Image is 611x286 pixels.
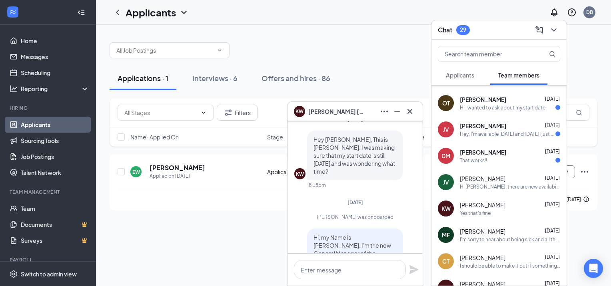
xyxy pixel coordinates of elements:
div: Payroll [10,256,88,263]
a: Scheduling [21,65,89,81]
div: KW [296,171,304,177]
div: Applied on [DATE] [150,172,205,180]
svg: ChevronDown [179,8,189,17]
svg: Info [583,196,589,203]
svg: Filter [224,108,233,117]
span: [PERSON_NAME] [460,122,506,130]
button: Cross [403,105,416,118]
span: [PERSON_NAME] [460,148,506,156]
div: Hi [PERSON_NAME], there are new availabilities for an interview. This is a reminder to schedule y... [460,183,560,190]
span: [DATE] [545,149,560,155]
span: [DATE] [545,201,560,207]
div: Hiring [10,105,88,111]
span: [DATE] [545,175,560,181]
input: Search team member [438,46,533,62]
svg: ChevronDown [200,109,207,116]
span: [DATE] [545,254,560,260]
div: EW [132,169,140,175]
svg: WorkstreamLogo [9,8,17,16]
span: Name · Applied On [130,133,179,141]
a: SurveysCrown [21,232,89,248]
div: 8:18pm [309,182,326,189]
input: All Job Postings [116,46,213,55]
a: Talent Network [21,165,89,181]
a: Messages [21,49,89,65]
div: Hi I wanted to ask about my start date [460,104,545,111]
span: Hey [PERSON_NAME], This is [PERSON_NAME]. I was making sure that my start date is still [DATE] an... [313,136,395,175]
div: Interviews · 6 [192,73,238,83]
h3: Chat [438,26,452,34]
svg: ChevronDown [216,47,223,54]
svg: ChevronDown [549,25,559,35]
svg: QuestionInfo [567,8,577,17]
div: CT [442,257,449,265]
span: Team members [498,71,539,79]
svg: Notifications [549,8,559,17]
button: Minimize [391,105,403,118]
span: [DATE] [545,96,560,102]
svg: ChevronLeft [113,8,122,17]
span: Stage [267,133,283,141]
input: All Stages [124,108,197,117]
a: Home [21,33,89,49]
div: Offers and hires · 86 [262,73,330,83]
a: Team [21,201,89,216]
div: Switch to admin view [21,270,77,278]
div: Team Management [10,189,88,195]
div: DM [441,152,450,160]
span: [PERSON_NAME] [460,227,505,235]
svg: Ellipses [379,107,389,116]
h5: [PERSON_NAME] [150,163,205,172]
div: 29 [460,26,466,33]
svg: Collapse [77,8,85,16]
div: Applications · 1 [118,73,168,83]
div: MF [442,231,450,239]
svg: Minimize [392,107,402,116]
svg: Plane [409,265,419,274]
div: [PERSON_NAME] was onboarded [294,214,416,220]
h1: Applicants [126,6,176,19]
div: That works!! [460,157,487,164]
a: DocumentsCrown [21,216,89,232]
svg: Analysis [10,85,18,93]
svg: Settings [10,270,18,278]
span: [PERSON_NAME] [PERSON_NAME] [308,107,364,116]
div: Open Intercom Messenger [584,259,603,278]
span: [DATE] [545,122,560,128]
div: OT [442,99,450,107]
svg: ComposeMessage [535,25,544,35]
svg: MagnifyingGlass [549,51,555,57]
a: Applicants [21,117,89,133]
span: [PERSON_NAME] [460,201,505,209]
button: ComposeMessage [533,24,546,36]
div: JV [443,125,449,133]
div: Hey, I'm available [DATE] and [DATE], just wanted to check if i'm good to come in. Let me know! [460,131,555,137]
div: DB [586,9,593,16]
div: Application [267,168,333,176]
svg: Cross [405,107,415,116]
div: JV [443,178,449,186]
span: [PERSON_NAME] [460,95,506,103]
div: I'm sorry to hear about being sick and all the issues with the submission. Are you using your pho... [460,236,560,243]
div: Yes that's fine [460,210,491,216]
svg: Ellipses [580,167,589,177]
span: [PERSON_NAME] [460,254,505,262]
a: Sourcing Tools [21,133,89,149]
span: [DATE] [545,228,560,234]
div: I should be able to make it but if something comes up I will make sure to reach out to you. Thanks [460,262,560,269]
span: [DATE] [347,199,363,205]
a: Job Postings [21,149,89,165]
svg: MagnifyingGlass [576,109,582,116]
button: Ellipses [378,105,391,118]
button: ChevronDown [547,24,560,36]
span: Applicants [446,71,474,79]
div: Reporting [21,85,90,93]
span: [PERSON_NAME] [460,175,505,183]
button: Filter Filters [217,105,258,121]
div: KW [441,205,451,213]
